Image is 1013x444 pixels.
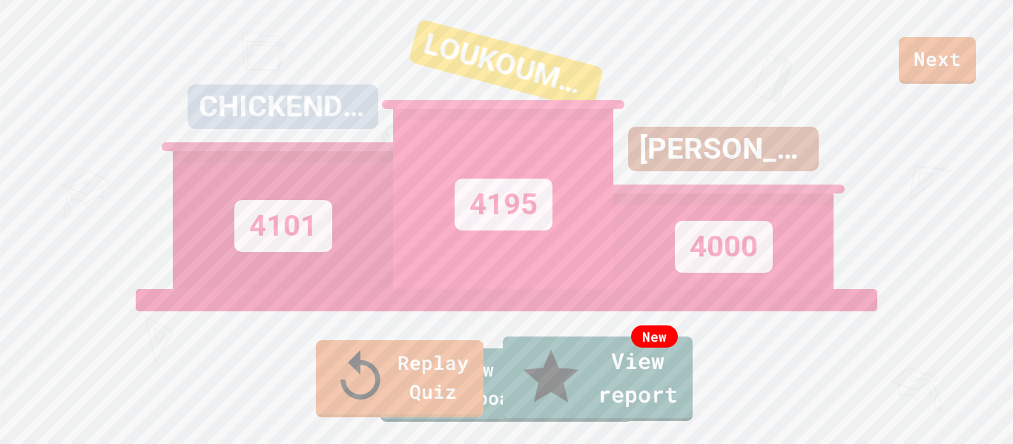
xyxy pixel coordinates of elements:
div: LOUKOUMADES [408,19,604,111]
a: Replay Quiz [316,340,484,417]
div: CHICKENDANCE [188,85,378,129]
div: [PERSON_NAME] [628,127,819,171]
div: 4000 [675,221,773,273]
a: View report [503,337,693,421]
a: Next [899,37,976,84]
div: 4195 [455,179,552,231]
div: New [631,325,678,348]
div: 4101 [234,200,332,252]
